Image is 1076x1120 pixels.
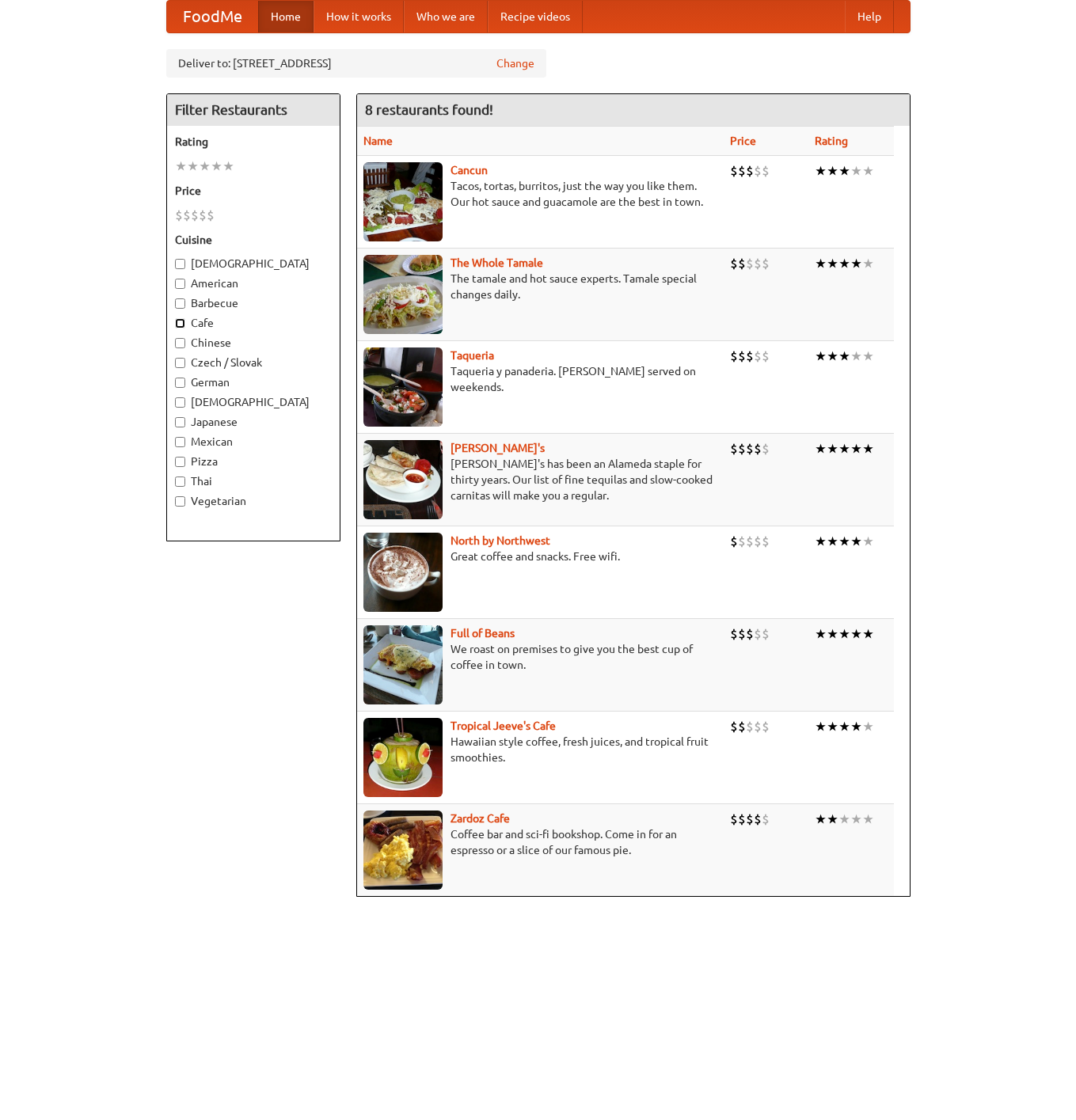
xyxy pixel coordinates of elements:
[175,295,332,311] label: Barbecue
[175,183,332,199] h5: Price
[838,533,850,550] li: ★
[363,734,717,765] p: Hawaiian style coffee, fresh juices, and tropical fruit smoothies.
[762,533,770,550] li: $
[850,811,862,828] li: ★
[815,162,827,180] li: ★
[175,496,185,507] input: Vegetarian
[746,625,754,643] li: $
[730,162,738,180] li: $
[815,440,827,457] li: ★
[175,279,185,289] input: American
[363,178,717,210] p: Tacos, tortas, burritos, just the way you like them. Our hot sauce and guacamole are the best in ...
[738,347,746,365] li: $
[827,347,838,365] li: ★
[762,811,770,828] li: $
[175,473,332,489] label: Thai
[175,378,185,388] input: German
[827,811,838,828] li: ★
[754,625,762,643] li: $
[746,255,754,272] li: $
[363,347,443,427] img: taqueria.jpg
[730,347,738,365] li: $
[175,232,332,248] h5: Cuisine
[175,338,185,348] input: Chinese
[175,437,185,447] input: Mexican
[815,347,827,365] li: ★
[862,255,874,272] li: ★
[738,255,746,272] li: $
[496,55,534,71] a: Change
[451,627,515,640] a: Full of Beans
[451,719,556,732] a: Tropical Jeeve's Cafe
[175,476,185,487] input: Thai
[827,718,838,735] li: ★
[363,641,717,673] p: We roast on premises to give you the best cup of coffee in town.
[730,135,756,147] a: Price
[175,358,185,368] input: Czech / Slovak
[838,440,850,457] li: ★
[363,456,717,503] p: [PERSON_NAME]'s has been an Alameda staple for thirty years. Our list of fine tequilas and slow-c...
[175,315,332,331] label: Cafe
[166,49,546,78] div: Deliver to: [STREET_ADDRESS]
[199,158,211,175] li: ★
[754,162,762,180] li: $
[451,349,494,362] a: Taqueria
[815,718,827,735] li: ★
[746,440,754,457] li: $
[167,94,340,126] h4: Filter Restaurants
[815,625,827,643] li: ★
[730,255,738,272] li: $
[363,533,443,612] img: north.jpg
[175,335,332,351] label: Chinese
[451,534,550,547] a: North by Northwest
[850,440,862,457] li: ★
[762,255,770,272] li: $
[738,533,746,550] li: $
[175,207,183,224] li: $
[175,158,187,175] li: ★
[167,1,258,32] a: FoodMe
[827,625,838,643] li: ★
[738,718,746,735] li: $
[404,1,488,32] a: Who we are
[175,318,185,328] input: Cafe
[451,812,510,825] a: Zardoz Cafe
[363,440,443,519] img: pedros.jpg
[862,718,874,735] li: ★
[451,256,543,269] b: The Whole Tamale
[175,493,332,509] label: Vegetarian
[314,1,404,32] a: How it works
[850,533,862,550] li: ★
[175,397,185,408] input: [DEMOGRAPHIC_DATA]
[850,718,862,735] li: ★
[762,625,770,643] li: $
[222,158,234,175] li: ★
[363,625,443,704] img: beans.jpg
[838,255,850,272] li: ★
[862,811,874,828] li: ★
[754,440,762,457] li: $
[754,811,762,828] li: $
[845,1,894,32] a: Help
[746,811,754,828] li: $
[838,811,850,828] li: ★
[862,625,874,643] li: ★
[815,135,848,147] a: Rating
[746,347,754,365] li: $
[488,1,583,32] a: Recipe videos
[850,347,862,365] li: ★
[175,417,185,427] input: Japanese
[738,162,746,180] li: $
[175,374,332,390] label: German
[187,158,199,175] li: ★
[207,207,215,224] li: $
[363,255,443,334] img: wholetamale.jpg
[746,162,754,180] li: $
[850,625,862,643] li: ★
[363,549,717,564] p: Great coffee and snacks. Free wifi.
[738,811,746,828] li: $
[363,271,717,302] p: The tamale and hot sauce experts. Tamale special changes daily.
